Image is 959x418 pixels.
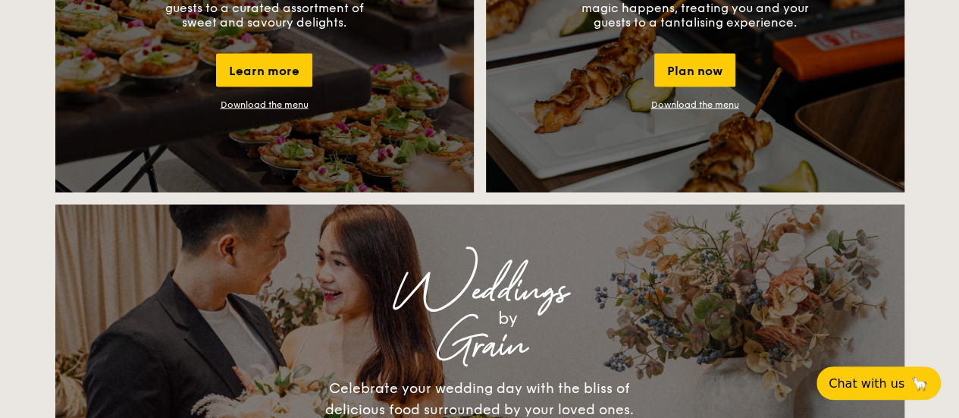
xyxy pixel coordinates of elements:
[216,54,312,87] div: Learn more
[654,54,735,87] div: Plan now
[245,305,771,332] div: by
[816,366,941,400] button: Chat with us🦙
[221,99,309,110] a: Download the menu
[910,375,929,392] span: 🦙
[829,376,904,391] span: Chat with us
[189,332,771,360] div: Grain
[651,99,739,110] a: Download the menu
[189,278,771,305] div: Weddings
